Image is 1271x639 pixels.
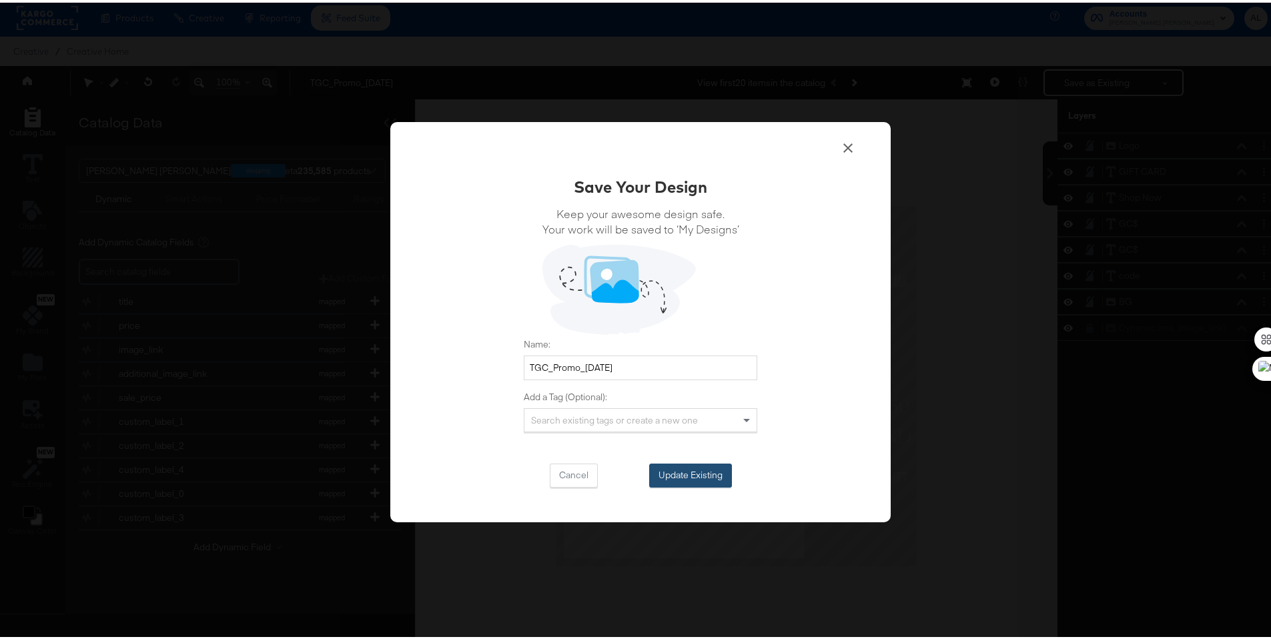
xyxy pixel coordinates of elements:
[524,388,757,401] label: Add a Tag (Optional):
[524,406,757,429] div: Search existing tags or create a new one
[574,173,707,195] div: Save Your Design
[649,461,732,485] button: Update Existing
[524,336,757,348] label: Name:
[542,219,739,234] span: Your work will be saved to ‘My Designs’
[542,203,739,219] span: Keep your awesome design safe.
[550,461,598,485] button: Cancel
